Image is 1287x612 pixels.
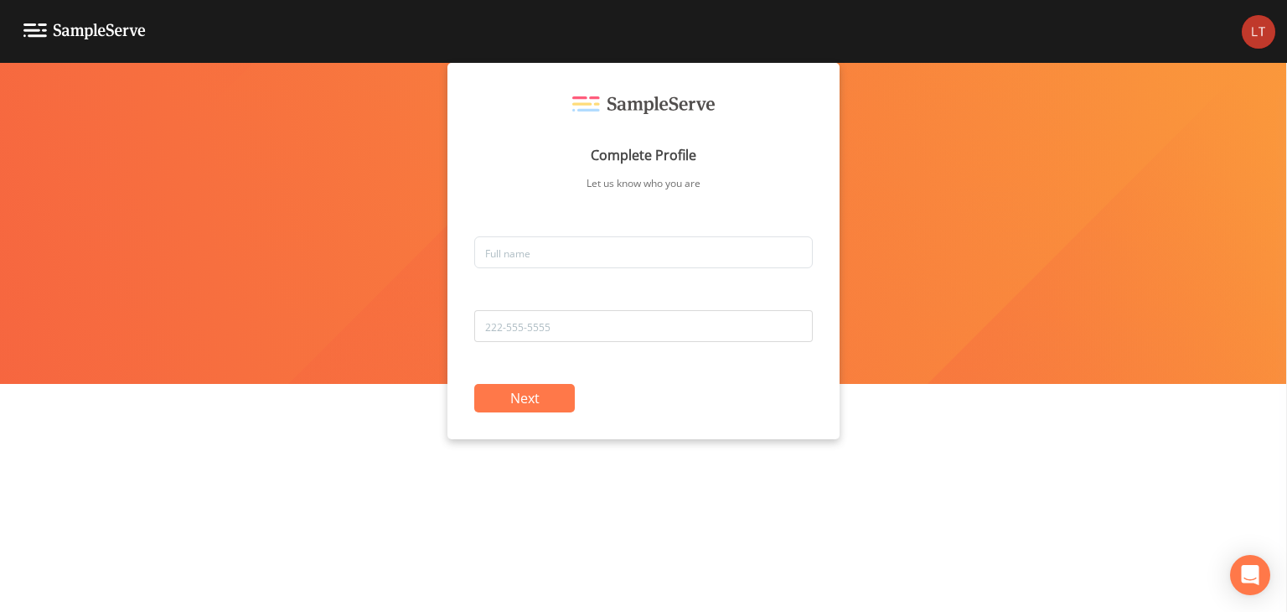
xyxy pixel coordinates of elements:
img: 61b728bb6ed04fe4f8f3bbe37b2cca36 [1242,15,1275,49]
img: logo [23,23,146,39]
img: sample serve logo [572,96,715,115]
div: Open Intercom Messenger [1230,555,1270,595]
button: Next [474,384,575,412]
input: Full name [474,236,813,268]
h3: Let us know who you are [587,179,700,189]
h2: Complete Profile [591,148,696,162]
input: 222-555-5555 [474,310,813,342]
